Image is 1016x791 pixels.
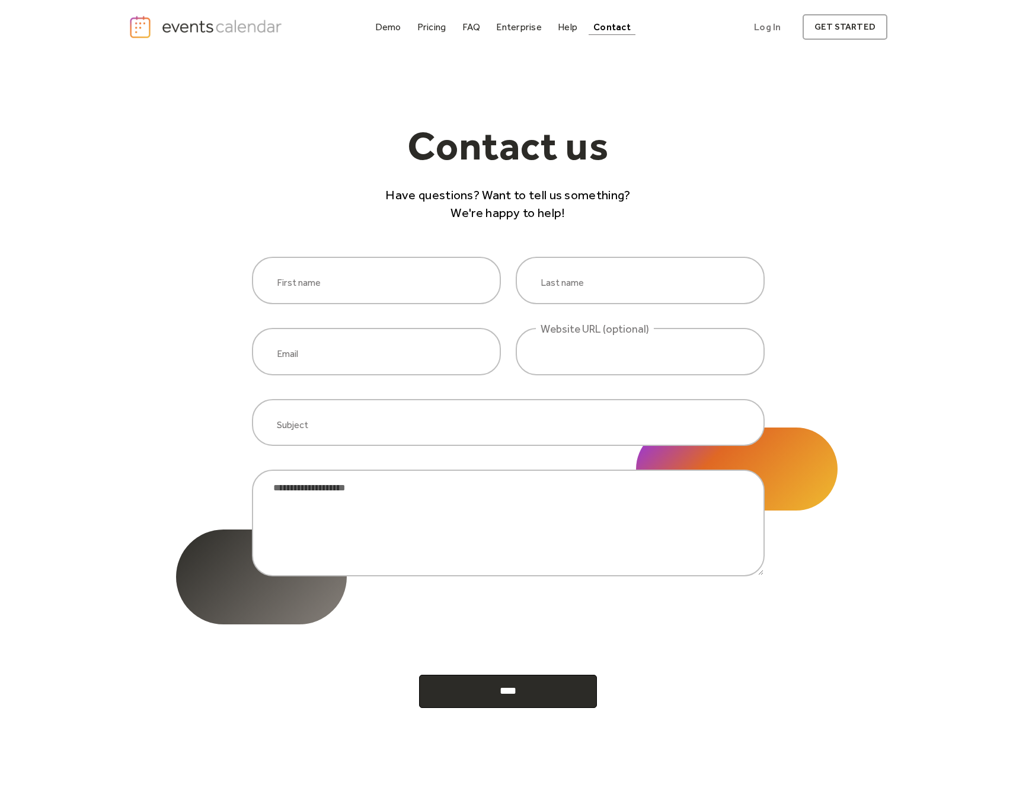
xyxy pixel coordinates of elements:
[593,24,631,30] div: Contact
[252,257,765,708] form: website inquiry
[462,24,481,30] div: FAQ
[418,600,598,646] iframe: reCAPTCHA
[742,14,793,40] a: Log In
[413,19,451,35] a: Pricing
[380,186,636,221] p: Have questions? Want to tell us something? We're happy to help!
[375,24,401,30] div: Demo
[803,14,887,40] a: get started
[491,19,546,35] a: Enterprise
[589,19,635,35] a: Contact
[380,125,636,177] h1: Contact us
[129,15,285,39] a: home
[553,19,582,35] a: Help
[496,24,541,30] div: Enterprise
[558,24,577,30] div: Help
[458,19,485,35] a: FAQ
[417,24,446,30] div: Pricing
[370,19,406,35] a: Demo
